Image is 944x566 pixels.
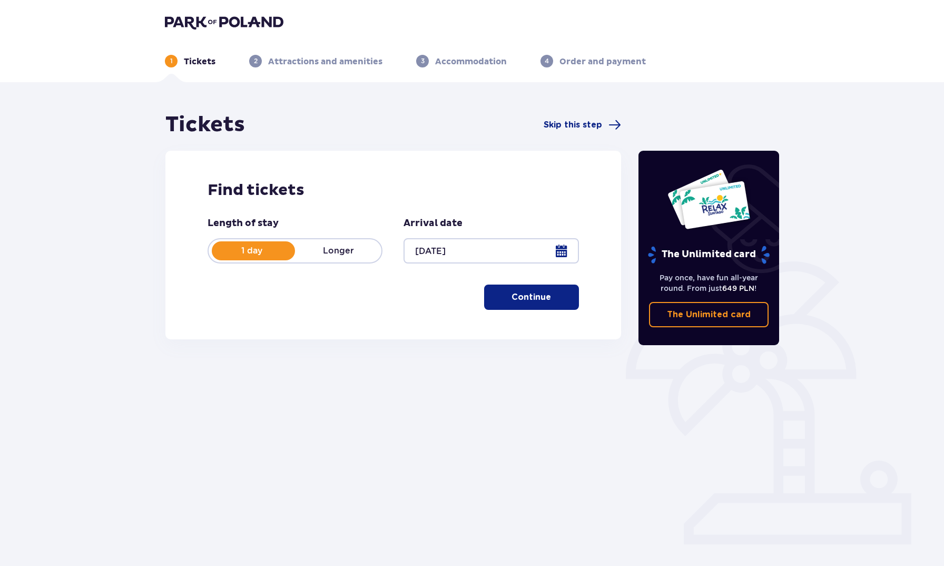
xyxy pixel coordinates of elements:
[512,291,551,303] p: Continue
[184,56,215,67] p: Tickets
[165,15,283,30] img: Park of Poland logo
[421,56,425,66] p: 3
[484,285,579,310] button: Continue
[649,302,769,327] a: The Unlimited card
[559,56,646,67] p: Order and payment
[208,217,279,230] p: Length of stay
[209,245,295,257] p: 1 day
[544,119,621,131] a: Skip this step
[545,56,549,66] p: 4
[667,309,751,320] p: The Unlimited card
[254,56,258,66] p: 2
[170,56,173,66] p: 1
[722,284,754,292] span: 649 PLN
[649,272,769,294] p: Pay once, have fun all-year round. From just !
[647,246,771,264] p: The Unlimited card
[268,56,382,67] p: Attractions and amenities
[404,217,463,230] p: Arrival date
[295,245,381,257] p: Longer
[208,180,579,200] h2: Find tickets
[165,112,245,138] h1: Tickets
[435,56,507,67] p: Accommodation
[544,119,602,131] span: Skip this step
